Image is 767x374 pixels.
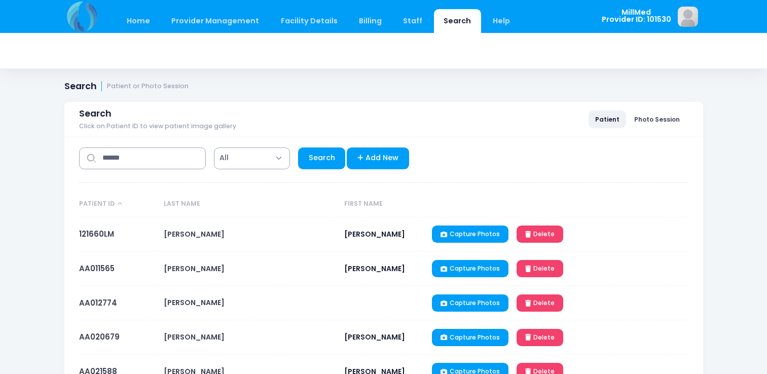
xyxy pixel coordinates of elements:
[432,260,508,277] a: Capture Photos
[344,264,405,274] span: [PERSON_NAME]
[162,9,269,33] a: Provider Management
[432,329,508,346] a: Capture Photos
[271,9,347,33] a: Facility Details
[164,332,225,342] span: [PERSON_NAME]
[79,191,159,217] th: Patient ID: activate to sort column ascending
[347,147,409,169] a: Add New
[64,81,189,92] h1: Search
[349,9,391,33] a: Billing
[79,229,114,239] a: 121660LM
[602,9,671,23] span: MillMed Provider ID: 101530
[164,229,225,239] span: [PERSON_NAME]
[164,297,225,308] span: [PERSON_NAME]
[393,9,432,33] a: Staff
[214,147,290,169] span: All
[79,297,117,308] a: AA012774
[517,329,563,346] a: Delete
[107,83,189,90] small: Patient or Photo Session
[79,263,115,274] a: AA011565
[483,9,520,33] a: Help
[589,110,626,128] a: Patient
[117,9,160,33] a: Home
[628,110,686,128] a: Photo Session
[220,153,229,163] span: All
[517,260,563,277] a: Delete
[517,226,563,243] a: Delete
[79,331,120,342] a: AA020679
[159,191,340,217] th: Last Name: activate to sort column ascending
[298,147,345,169] a: Search
[339,191,427,217] th: First Name: activate to sort column ascending
[432,294,508,312] a: Capture Photos
[432,226,508,243] a: Capture Photos
[344,332,405,342] span: [PERSON_NAME]
[79,108,112,119] span: Search
[517,294,563,312] a: Delete
[79,123,236,130] span: Click on Patient ID to view patient image gallery
[164,264,225,274] span: [PERSON_NAME]
[678,7,698,27] img: image
[344,229,405,239] span: [PERSON_NAME]
[434,9,481,33] a: Search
